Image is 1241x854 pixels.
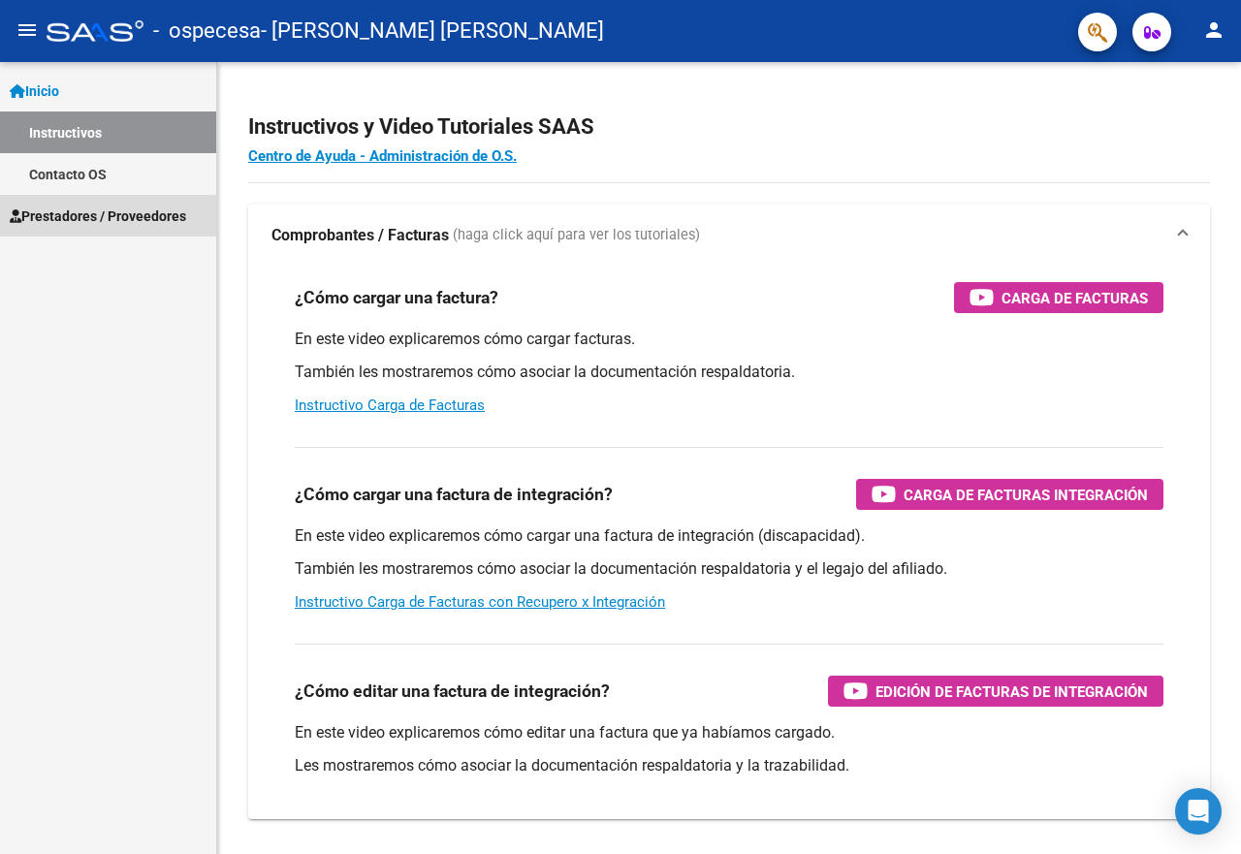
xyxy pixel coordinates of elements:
[904,483,1148,507] span: Carga de Facturas Integración
[828,676,1163,707] button: Edición de Facturas de integración
[16,18,39,42] mat-icon: menu
[10,206,186,227] span: Prestadores / Proveedores
[295,284,498,311] h3: ¿Cómo cargar una factura?
[295,362,1163,383] p: También les mostraremos cómo asociar la documentación respaldatoria.
[856,479,1163,510] button: Carga de Facturas Integración
[153,10,261,52] span: - ospecesa
[295,755,1163,776] p: Les mostraremos cómo asociar la documentación respaldatoria y la trazabilidad.
[248,109,1210,145] h2: Instructivos y Video Tutoriales SAAS
[875,680,1148,704] span: Edición de Facturas de integración
[295,329,1163,350] p: En este video explicaremos cómo cargar facturas.
[248,267,1210,819] div: Comprobantes / Facturas (haga click aquí para ver los tutoriales)
[295,525,1163,547] p: En este video explicaremos cómo cargar una factura de integración (discapacidad).
[1002,286,1148,310] span: Carga de Facturas
[248,147,517,165] a: Centro de Ayuda - Administración de O.S.
[295,722,1163,743] p: En este video explicaremos cómo editar una factura que ya habíamos cargado.
[295,558,1163,580] p: También les mostraremos cómo asociar la documentación respaldatoria y el legajo del afiliado.
[271,225,449,246] strong: Comprobantes / Facturas
[261,10,604,52] span: - [PERSON_NAME] [PERSON_NAME]
[295,678,610,705] h3: ¿Cómo editar una factura de integración?
[1202,18,1225,42] mat-icon: person
[1175,788,1222,835] div: Open Intercom Messenger
[954,282,1163,313] button: Carga de Facturas
[10,80,59,102] span: Inicio
[295,481,613,508] h3: ¿Cómo cargar una factura de integración?
[295,396,485,414] a: Instructivo Carga de Facturas
[453,225,700,246] span: (haga click aquí para ver los tutoriales)
[295,593,665,611] a: Instructivo Carga de Facturas con Recupero x Integración
[248,205,1210,267] mat-expansion-panel-header: Comprobantes / Facturas (haga click aquí para ver los tutoriales)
